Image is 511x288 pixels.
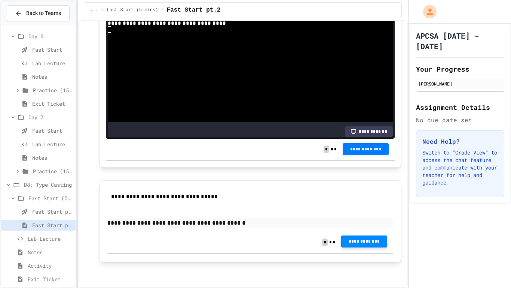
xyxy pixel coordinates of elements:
h2: Assignment Details [416,102,504,112]
span: ... [90,7,98,13]
span: Practice (15 mins) [33,86,73,94]
span: Practice (15 mins) [33,167,73,175]
span: Fast Start pt.2 [32,221,73,229]
h3: Need Help? [422,137,498,146]
span: Fast Start pt.1 [32,208,73,216]
span: D8: Type Casting [24,181,73,189]
span: Day 6 [28,32,73,40]
p: Switch to "Grade View" to access the chat feature and communicate with your teacher for help and ... [422,149,498,186]
span: Exit Ticket [32,100,73,108]
span: Lab Lecture [32,59,73,67]
span: / [101,7,104,13]
span: Exit Ticket [28,275,73,283]
span: Lab Lecture [32,140,73,148]
span: Day 7 [28,113,73,121]
span: Fast Start (5 mins) [28,194,73,202]
span: Fast Start pt.2 [167,6,221,15]
h2: Your Progress [416,64,504,74]
span: Lab Lecture [28,235,73,243]
span: Fast Start (5 mins) [107,7,158,13]
div: No due date set [416,115,504,124]
h1: APCSA [DATE] - [DATE] [416,30,504,51]
span: Notes [32,73,73,81]
span: Fast Start [32,127,73,135]
span: / [161,7,163,13]
span: Back to Teams [26,9,61,17]
span: Notes [32,154,73,162]
span: Activity [28,262,73,270]
span: Fast Start [32,46,73,54]
div: [PERSON_NAME] [418,80,502,87]
div: My Account [415,3,438,20]
button: Back to Teams [7,5,70,21]
span: Notes [28,248,73,256]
